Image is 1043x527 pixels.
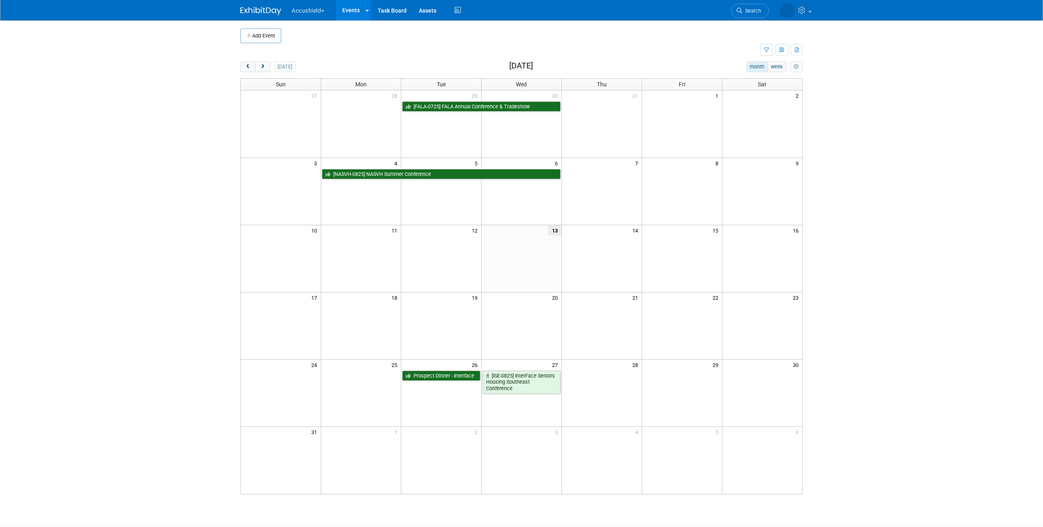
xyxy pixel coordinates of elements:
[731,4,769,18] a: Search
[391,292,401,303] span: 18
[742,8,761,14] span: Search
[634,158,642,168] span: 7
[632,292,642,303] span: 21
[437,81,446,88] span: Tue
[758,81,766,88] span: Sat
[679,81,685,88] span: Fri
[548,225,561,235] span: 13
[779,3,795,18] img: John Leavitt
[240,61,255,72] button: prev
[768,61,786,72] button: week
[240,29,281,43] button: Add Event
[795,158,802,168] span: 9
[715,427,722,437] span: 5
[394,427,401,437] span: 1
[394,158,401,168] span: 4
[715,158,722,168] span: 8
[597,81,607,88] span: Thu
[255,61,270,72] button: next
[551,360,561,370] span: 27
[391,225,401,235] span: 11
[310,292,321,303] span: 17
[310,360,321,370] span: 24
[792,292,802,303] span: 23
[551,90,561,101] span: 30
[355,81,367,88] span: Mon
[792,360,802,370] span: 30
[632,360,642,370] span: 28
[795,427,802,437] span: 6
[795,90,802,101] span: 2
[310,225,321,235] span: 10
[474,158,481,168] span: 5
[634,427,642,437] span: 4
[471,360,481,370] span: 26
[391,360,401,370] span: 25
[715,90,722,101] span: 1
[712,360,722,370] span: 29
[794,64,799,70] i: Personalize Calendar
[471,225,481,235] span: 12
[310,90,321,101] span: 27
[712,225,722,235] span: 15
[471,90,481,101] span: 29
[712,292,722,303] span: 22
[632,90,642,101] span: 31
[482,371,561,394] a: [ISE-0825] InterFace Seniors Housing Southeast Conference
[471,292,481,303] span: 19
[402,101,561,112] a: [FALA-0725] FALA Annual Conference & Tradeshow
[313,158,321,168] span: 3
[274,61,296,72] button: [DATE]
[790,61,803,72] button: myCustomButton
[310,427,321,437] span: 31
[402,371,480,381] a: Prospect Dinner - Interface
[240,7,281,15] img: ExhibitDay
[632,225,642,235] span: 14
[516,81,527,88] span: Wed
[276,81,286,88] span: Sun
[792,225,802,235] span: 16
[474,427,481,437] span: 2
[554,427,561,437] span: 3
[391,90,401,101] span: 28
[322,169,561,180] a: [NASVH-0825] NASVH Summer Conference
[551,292,561,303] span: 20
[746,61,768,72] button: month
[554,158,561,168] span: 6
[509,61,533,70] h2: [DATE]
